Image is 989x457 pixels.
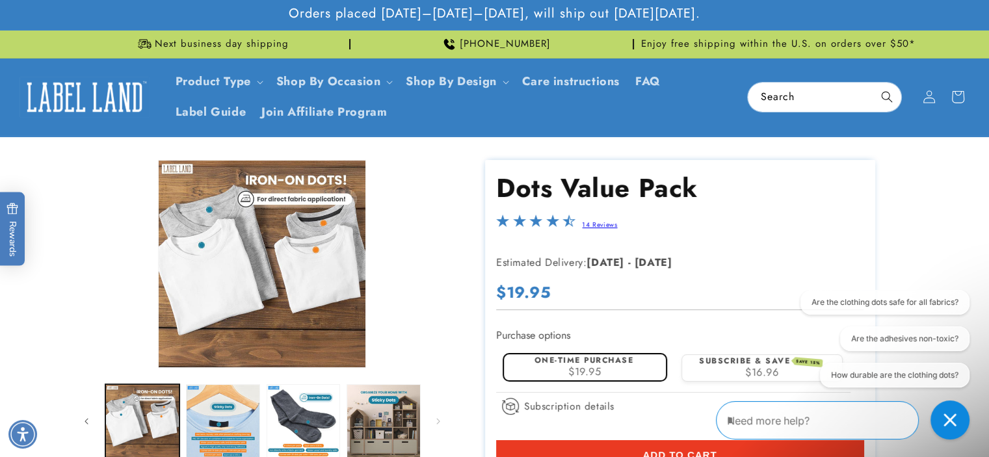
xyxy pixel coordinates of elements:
span: Enjoy free shipping within the U.S. on orders over $50* [641,38,916,51]
a: Care instructions [514,66,627,97]
a: Join Affiliate Program [254,97,395,127]
strong: [DATE] [587,255,624,270]
button: Search [873,83,901,111]
label: One-time purchase [534,354,634,366]
a: Product Type [176,73,251,90]
div: Announcement [72,31,350,58]
span: Join Affiliate Program [261,105,387,120]
span: Label Guide [176,105,246,120]
label: Purchase options [496,328,570,343]
div: Announcement [356,31,634,58]
span: 4.4-star overall rating [496,218,575,233]
span: FAQ [635,74,661,89]
label: Subscribe & save [699,355,823,367]
span: Subscription details [524,398,614,414]
img: Label Land [20,77,150,117]
span: [PHONE_NUMBER] [460,38,551,51]
a: Shop By Design [406,73,496,90]
iframe: Gorgias live chat conversation starters [793,290,976,398]
strong: - [628,255,631,270]
span: $19.95 [568,364,601,379]
div: Accessibility Menu [8,420,37,449]
a: 14 Reviews - open in a new tab [582,220,617,229]
summary: Shop By Occasion [269,66,399,97]
a: Label Land [15,72,155,122]
span: Orders placed [DATE]–[DATE]–[DATE], will ship out [DATE][DATE]. [289,5,700,22]
iframe: Gorgias Floating Chat [716,396,976,444]
a: FAQ [627,66,668,97]
span: Care instructions [522,74,620,89]
summary: Shop By Design [398,66,514,97]
span: $19.95 [496,281,551,304]
a: Label Guide [168,97,254,127]
strong: [DATE] [635,255,672,270]
span: Shop By Occasion [276,74,381,89]
summary: Product Type [168,66,269,97]
button: Slide right [424,407,453,436]
p: Estimated Delivery: [496,254,821,272]
span: Rewards [7,202,19,256]
div: Announcement [639,31,917,58]
span: Next business day shipping [155,38,289,51]
h1: Dots Value Pack [496,171,864,205]
span: $16.96 [745,365,779,380]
